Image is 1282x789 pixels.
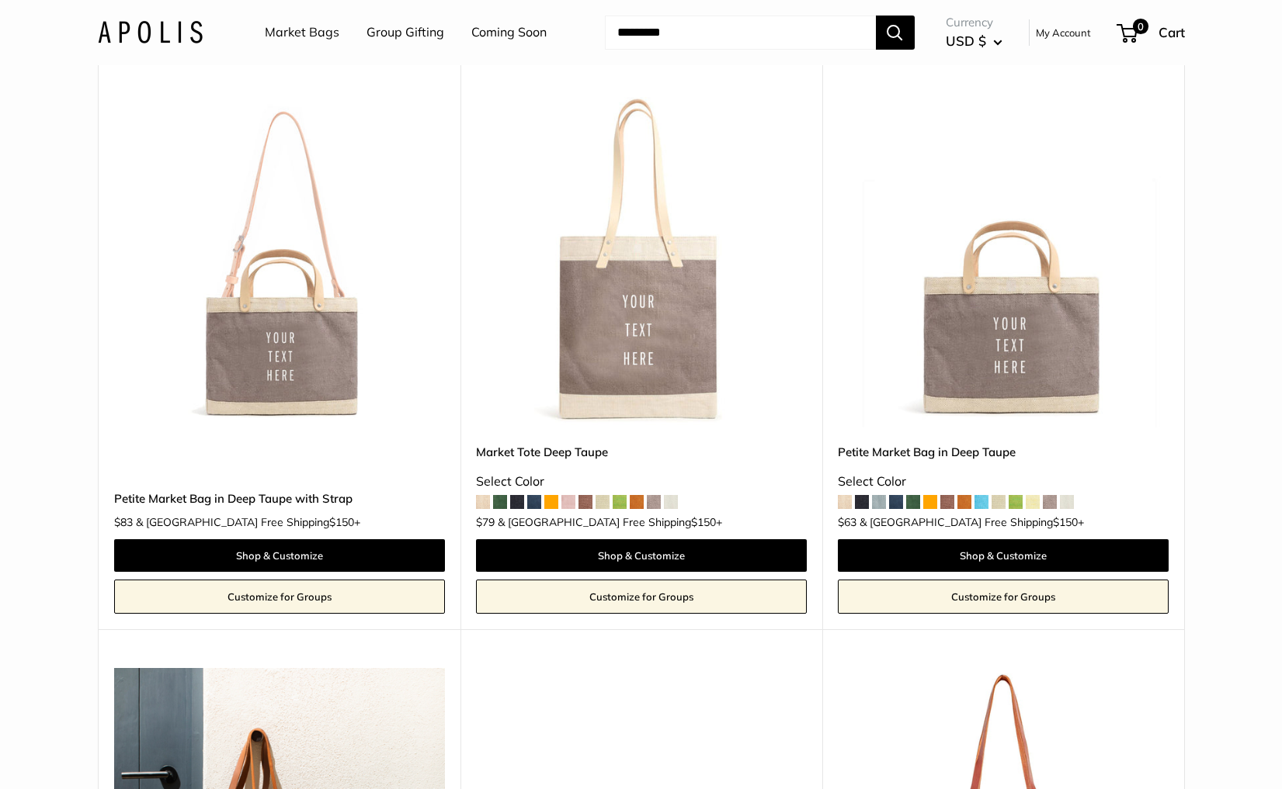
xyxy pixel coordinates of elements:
a: Petite Market Bag in Deep Taupe with Strap [114,490,445,507]
a: Group Gifting [367,21,444,44]
span: $150 [329,515,354,529]
img: Apolis [98,21,203,43]
a: Shop & Customize [114,539,445,572]
span: & [GEOGRAPHIC_DATA] Free Shipping + [498,517,722,528]
span: $83 [114,515,133,529]
a: Shop & Customize [476,539,807,572]
a: Petite Market Bag in Deep TaupePetite Market Bag in Deep Taupe [838,97,1169,427]
span: & [GEOGRAPHIC_DATA] Free Shipping + [136,517,360,528]
span: $63 [838,515,856,529]
button: Search [876,16,915,50]
a: Market Bags [265,21,339,44]
a: 0 Cart [1118,20,1185,45]
span: 0 [1132,19,1148,34]
span: USD $ [946,33,986,49]
a: My Account [1036,23,1091,42]
button: USD $ [946,29,1002,54]
a: Petite Market Bag in Deep Taupe [838,443,1169,461]
div: Select Color [476,470,807,493]
span: Cart [1159,24,1185,40]
a: Customize for Groups [114,580,445,614]
img: Market Tote Deep Taupe [476,97,807,427]
a: Coming Soon [471,21,547,44]
a: Petite Market Bag in Deep Taupe with StrapPetite Market Bag in Deep Taupe with Strap [114,97,445,427]
span: $79 [476,515,495,529]
a: Customize for Groups [838,580,1169,614]
img: Petite Market Bag in Deep Taupe with Strap [114,97,445,427]
span: $150 [1053,515,1078,529]
div: Select Color [838,470,1169,493]
input: Search... [605,16,876,50]
span: $150 [691,515,716,529]
span: & [GEOGRAPHIC_DATA] Free Shipping + [860,517,1084,528]
span: Currency [946,12,1002,33]
a: Market Tote Deep TaupeMarket Tote Deep Taupe [476,97,807,427]
img: Petite Market Bag in Deep Taupe [838,97,1169,427]
a: Shop & Customize [838,539,1169,572]
a: Customize for Groups [476,580,807,614]
a: Market Tote Deep Taupe [476,443,807,461]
